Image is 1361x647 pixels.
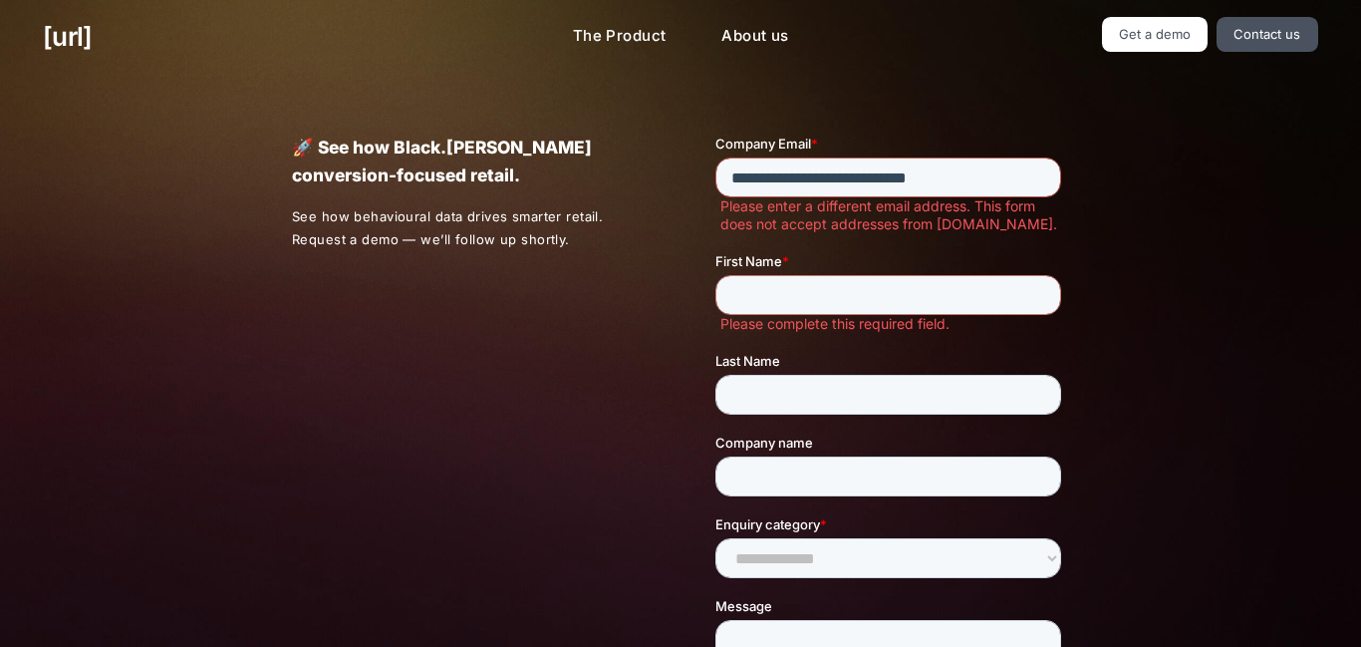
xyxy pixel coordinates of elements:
p: See how behavioural data drives smarter retail. Request a demo — we’ll follow up shortly. [292,205,647,251]
p: 🚀 See how Black.[PERSON_NAME] conversion-focused retail. [292,134,646,189]
a: About us [705,17,804,56]
a: [URL] [43,17,92,56]
a: Get a demo [1102,17,1209,52]
a: Contact us [1217,17,1318,52]
a: The Product [557,17,682,56]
